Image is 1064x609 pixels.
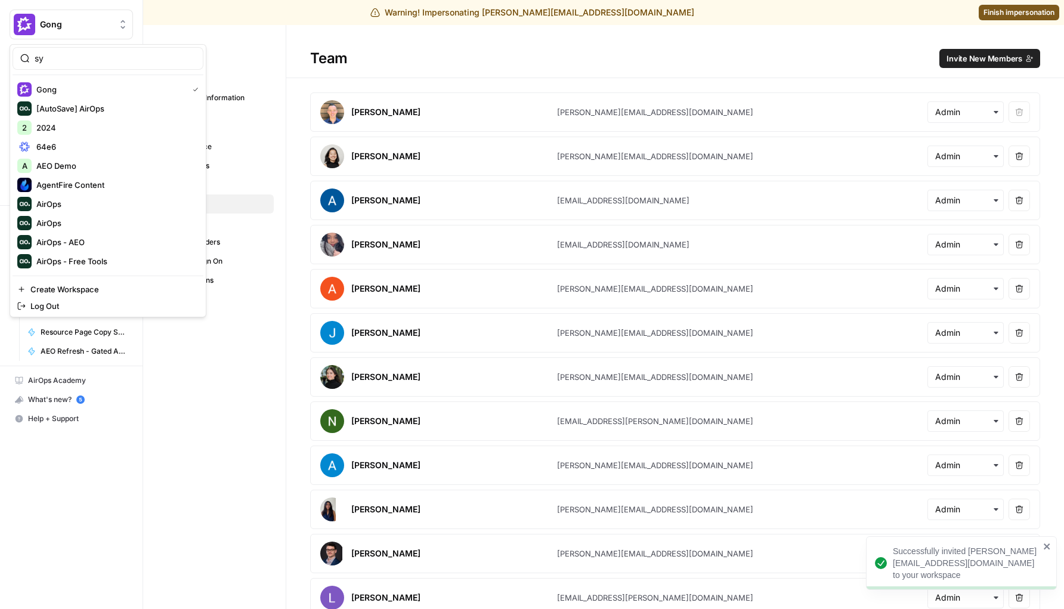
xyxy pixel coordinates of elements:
a: Resource Page Copy Scrape [22,323,133,342]
span: AirOps [36,217,194,229]
div: [PERSON_NAME] [351,150,420,162]
a: Create Workspace [13,281,203,298]
div: [PERSON_NAME] [351,548,420,559]
a: Personal Information [155,88,274,107]
img: avatar [320,365,344,389]
span: A [22,160,27,172]
div: [PERSON_NAME][EMAIL_ADDRESS][DOMAIN_NAME] [557,459,753,471]
span: Tags [174,218,268,228]
a: Single Sign On [155,252,274,271]
div: [EMAIL_ADDRESS][PERSON_NAME][DOMAIN_NAME] [557,592,753,604]
button: Workspace: Gong [10,10,133,39]
div: Warning! Impersonating [PERSON_NAME][EMAIL_ADDRESS][DOMAIN_NAME] [370,7,694,18]
img: AirOps - Free Tools Logo [17,254,32,268]
span: Finish impersonation [983,7,1054,18]
input: Admin [935,371,996,383]
span: AgentFire Content [36,179,194,191]
span: 2 [22,122,27,134]
div: Workspace: Gong [10,44,206,317]
span: Create Workspace [30,283,194,295]
img: AgentFire Content Logo [17,178,32,192]
button: Help + Support [10,409,133,428]
a: Databases [155,156,274,175]
div: [PERSON_NAME] [351,592,420,604]
span: Team [174,199,268,209]
a: AEO Refresh - Gated Asset LPs [22,342,133,361]
span: Single Sign On [174,256,268,267]
div: [PERSON_NAME] [351,371,420,383]
input: Admin [935,459,996,471]
a: Finish impersonation [979,5,1059,20]
span: Secrets [174,294,268,305]
input: Admin [935,194,996,206]
span: [AutoSave] AirOps [36,103,194,115]
input: Admin [935,239,996,251]
button: Invite New Members [939,49,1040,68]
div: Successfully invited [PERSON_NAME][EMAIL_ADDRESS][DOMAIN_NAME] to your workspace [893,545,1040,581]
img: AirOps Logo [17,197,32,211]
text: 5 [79,397,82,403]
img: AirOps - AEO Logo [17,235,32,249]
span: 64e6 [36,141,194,153]
div: [PERSON_NAME][EMAIL_ADDRESS][DOMAIN_NAME] [557,283,753,295]
a: AirOps Academy [10,371,133,390]
a: Tags [155,214,274,233]
img: avatar [320,409,344,433]
img: avatar [320,188,344,212]
span: AirOps - Free Tools [36,255,194,267]
div: [EMAIL_ADDRESS][DOMAIN_NAME] [557,194,689,206]
span: Workspace [174,141,268,152]
img: avatar [320,100,344,124]
div: [PERSON_NAME][EMAIL_ADDRESS][DOMAIN_NAME] [557,503,753,515]
span: AirOps [36,198,194,210]
span: Settings [155,42,193,56]
img: avatar [320,497,336,521]
span: API Providers [174,237,268,248]
input: Admin [935,327,996,339]
div: [PERSON_NAME] [351,327,420,339]
img: avatar [320,542,342,565]
span: AirOps Academy [28,375,128,386]
a: Workspace [155,137,274,156]
img: AirOps Logo [17,216,32,230]
span: 2024 [36,122,194,134]
div: [PERSON_NAME] [351,194,420,206]
input: Admin [935,150,996,162]
div: [EMAIL_ADDRESS][DOMAIN_NAME] [557,239,689,251]
img: avatar [320,321,344,345]
span: Integrations [174,275,268,286]
div: [PERSON_NAME] [351,459,420,471]
div: [PERSON_NAME] [351,106,420,118]
div: [PERSON_NAME][EMAIL_ADDRESS][DOMAIN_NAME] [557,106,753,118]
input: Admin [935,283,996,295]
img: [AutoSave] AirOps Logo [17,101,32,116]
a: Log Out [13,298,203,314]
input: Admin [935,415,996,427]
input: Admin [935,106,996,118]
div: [PERSON_NAME][EMAIL_ADDRESS][DOMAIN_NAME] [557,371,753,383]
img: Gong Logo [17,82,32,97]
button: What's new? 5 [10,390,133,409]
button: close [1043,542,1051,551]
a: Secrets [155,290,274,309]
div: [PERSON_NAME] [351,239,420,251]
input: Admin [935,592,996,604]
span: Invite New Members [947,52,1022,64]
span: Billing [174,180,268,190]
img: avatar [320,144,344,168]
a: API Providers [155,233,274,252]
a: 5 [76,395,85,404]
div: [PERSON_NAME] [351,503,420,515]
span: Gong [40,18,112,30]
img: avatar [320,277,344,301]
div: [PERSON_NAME] [351,415,420,427]
div: [EMAIL_ADDRESS][PERSON_NAME][DOMAIN_NAME] [557,415,753,427]
span: Databases [174,160,268,171]
div: Team [286,49,1064,68]
input: Search Workspaces [35,52,196,64]
span: Help + Support [28,413,128,424]
span: Personal Information [174,92,268,103]
span: Resource Page Copy Scrape [41,327,128,338]
div: [PERSON_NAME][EMAIL_ADDRESS][DOMAIN_NAME] [557,327,753,339]
img: 64e6 Logo [17,140,32,154]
